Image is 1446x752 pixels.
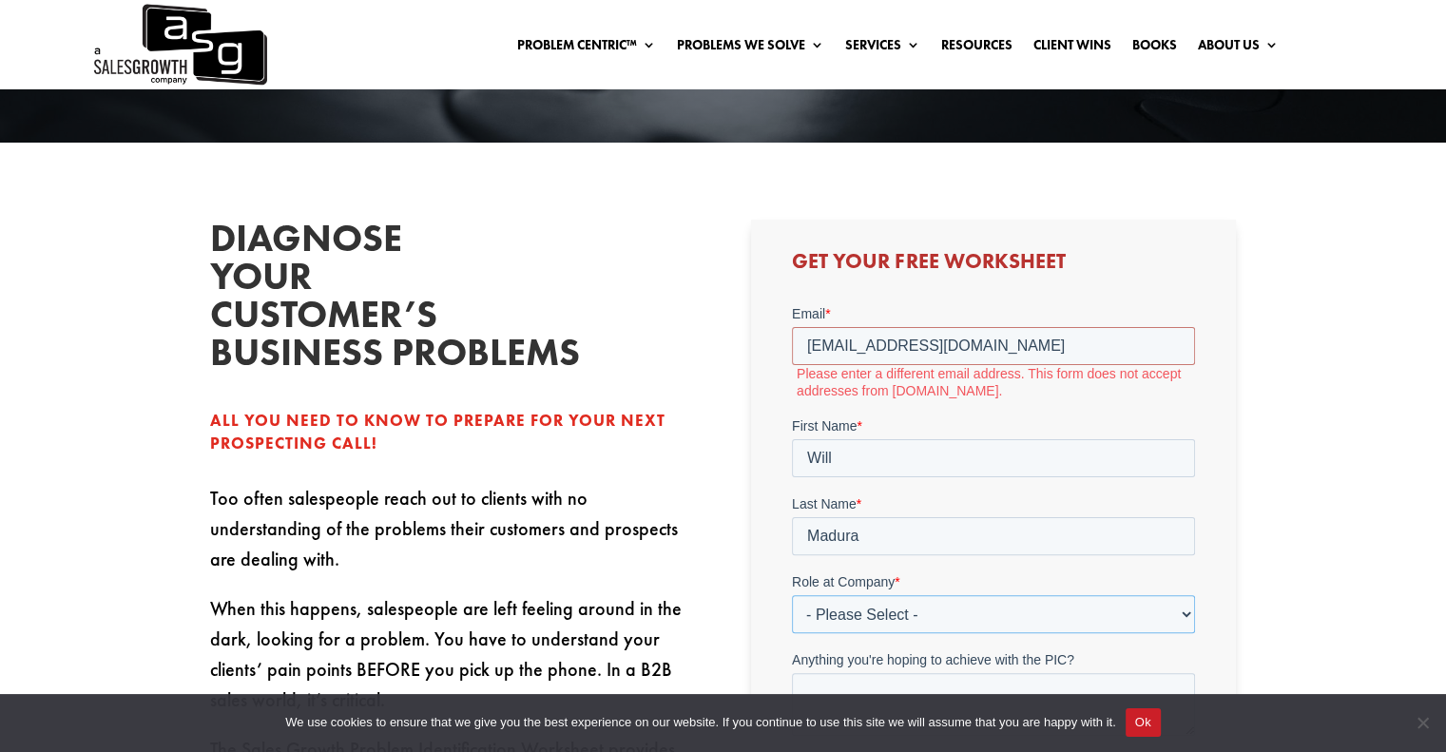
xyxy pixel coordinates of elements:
[1413,713,1432,732] span: No
[792,251,1195,281] h3: Get Your Free Worksheet
[285,713,1115,732] span: We use cookies to ensure that we give you the best experience on our website. If you continue to ...
[210,483,695,593] p: Too often salespeople reach out to clients with no understanding of the problems their customers ...
[210,410,695,455] div: All you need to know to prepare for your next prospecting call!
[210,593,695,734] p: When this happens, salespeople are left feeling around in the dark, looking for a problem. You ha...
[941,38,1012,59] a: Resources
[1132,38,1177,59] a: Books
[517,38,656,59] a: Problem Centric™
[677,38,824,59] a: Problems We Solve
[845,38,920,59] a: Services
[1033,38,1111,59] a: Client Wins
[1126,708,1161,737] button: Ok
[210,220,495,381] h2: Diagnose your customer’s business problems
[1198,38,1279,59] a: About Us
